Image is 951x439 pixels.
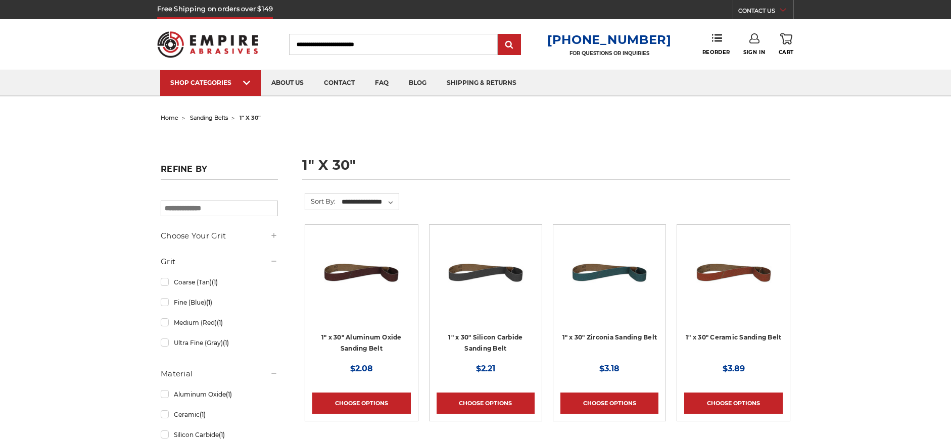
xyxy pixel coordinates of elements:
span: $3.89 [723,364,745,373]
div: SHOP CATEGORIES [170,79,251,86]
a: Reorder [702,33,730,55]
span: Cart [779,49,794,56]
img: Empire Abrasives [157,25,258,64]
span: Reorder [702,49,730,56]
h5: Refine by [161,164,278,180]
a: Ultra Fine (Gray)(1) [161,334,278,352]
a: 1" x 30" Silicon Carbide File Belt [437,232,535,330]
a: about us [261,70,314,96]
span: (1) [219,431,225,438]
a: home [161,114,178,121]
label: Sort By: [305,193,336,209]
span: (1) [226,391,232,398]
a: Fine (Blue)(1) [161,294,278,311]
a: Coarse (Tan)(1) [161,273,278,291]
a: CONTACT US [738,5,793,19]
img: 1" x 30" Silicon Carbide File Belt [445,232,526,313]
h5: Choose Your Grit [161,230,278,242]
a: Aluminum Oxide(1) [161,385,278,403]
a: 1" x 30" Aluminum Oxide File Belt [312,232,410,330]
a: Choose Options [560,393,658,414]
a: 1" x 30" Aluminum Oxide Sanding Belt [321,333,402,353]
input: Submit [499,35,519,55]
a: Medium (Red)(1) [161,314,278,331]
a: Ceramic(1) [161,406,278,423]
span: $2.21 [476,364,495,373]
a: 1" x 30" Silicon Carbide Sanding Belt [448,333,522,353]
a: Choose Options [684,393,782,414]
span: (1) [212,278,218,286]
p: FOR QUESTIONS OR INQUIRIES [547,50,672,57]
span: $2.08 [350,364,373,373]
a: 1" x 30" Ceramic Sanding Belt [686,333,781,341]
a: 1" x 30" Ceramic File Belt [684,232,782,330]
h1: 1" x 30" [302,158,790,180]
a: sanding belts [190,114,228,121]
a: blog [399,70,437,96]
img: 1" x 30" Ceramic File Belt [693,232,774,313]
a: Choose Options [437,393,535,414]
span: (1) [206,299,212,306]
a: faq [365,70,399,96]
span: (1) [217,319,223,326]
span: (1) [223,339,229,347]
span: 1" x 30" [240,114,261,121]
h5: Grit [161,256,278,268]
span: (1) [200,411,206,418]
span: Sign In [743,49,765,56]
a: 1" x 30" Zirconia File Belt [560,232,658,330]
img: 1" x 30" Zirconia File Belt [569,232,650,313]
h5: Material [161,368,278,380]
img: 1" x 30" Aluminum Oxide File Belt [321,232,402,313]
a: [PHONE_NUMBER] [547,32,672,47]
span: $3.18 [599,364,620,373]
a: shipping & returns [437,70,527,96]
a: Cart [779,33,794,56]
select: Sort By: [340,194,399,210]
a: Choose Options [312,393,410,414]
a: contact [314,70,365,96]
a: 1" x 30" Zirconia Sanding Belt [562,333,657,341]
